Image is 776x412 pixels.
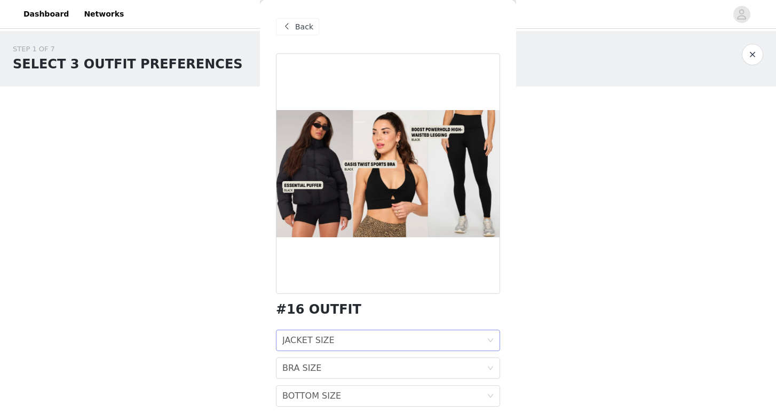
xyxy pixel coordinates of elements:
[282,386,341,406] div: BOTTOM SIZE
[13,55,243,74] h1: SELECT 3 OUTFIT PREFERENCES
[487,393,494,400] i: icon: down
[487,365,494,372] i: icon: down
[295,21,313,33] span: Back
[276,302,361,317] h1: #16 OUTFIT
[17,2,75,26] a: Dashboard
[282,358,321,378] div: BRA SIZE
[13,44,243,55] div: STEP 1 OF 7
[77,2,130,26] a: Networks
[737,6,747,23] div: avatar
[282,330,335,351] div: JACKET SIZE
[487,337,494,345] i: icon: down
